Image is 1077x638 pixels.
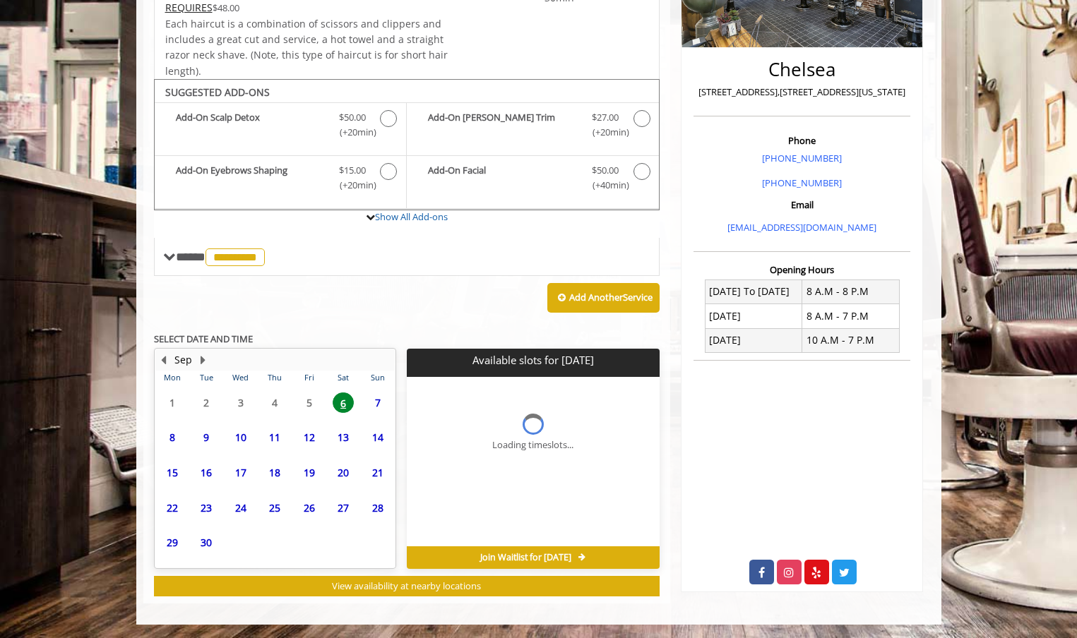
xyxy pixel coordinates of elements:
[299,462,320,483] span: 19
[176,110,325,140] b: Add-On Scalp Detox
[155,371,189,385] th: Mon
[326,490,360,525] td: Select day27
[584,125,626,140] span: (+20min )
[299,427,320,447] span: 12
[360,455,395,490] td: Select day21
[360,385,395,420] td: Select day7
[230,427,251,447] span: 10
[492,438,573,452] div: Loading timeslots...
[367,427,388,447] span: 14
[326,371,360,385] th: Sat
[155,490,189,525] td: Select day22
[264,462,285,483] span: 18
[727,221,876,234] a: [EMAIL_ADDRESS][DOMAIN_NAME]
[196,462,217,483] span: 16
[165,17,448,78] span: Each haircut is a combination of scissors and clippers and includes a great cut and service, a ho...
[762,176,842,189] a: [PHONE_NUMBER]
[332,579,481,592] span: View availability at nearby locations
[258,490,292,525] td: Select day25
[367,462,388,483] span: 21
[189,420,223,455] td: Select day9
[162,532,183,553] span: 29
[339,163,366,178] span: $15.00
[264,427,285,447] span: 11
[360,420,395,455] td: Select day14
[258,371,292,385] th: Thu
[367,498,388,518] span: 28
[428,163,578,193] b: Add-On Facial
[333,462,354,483] span: 20
[189,490,223,525] td: Select day23
[162,427,183,447] span: 8
[360,371,395,385] th: Sun
[198,352,209,368] button: Next Month
[189,525,223,560] td: Select day30
[697,85,907,100] p: [STREET_ADDRESS],[STREET_ADDRESS][US_STATE]
[339,110,366,125] span: $50.00
[223,420,257,455] td: Select day10
[165,1,213,14] span: This service needs some Advance to be paid before we block your appointment
[592,163,619,178] span: $50.00
[414,163,652,196] label: Add-On Facial
[547,283,660,313] button: Add AnotherService
[189,371,223,385] th: Tue
[223,490,257,525] td: Select day24
[331,125,373,140] span: (+20min )
[176,163,325,193] b: Add-On Eyebrows Shaping
[697,200,907,210] h3: Email
[158,352,169,368] button: Previous Month
[569,291,653,303] b: Add Another Service
[162,163,399,196] label: Add-On Eyebrows Shaping
[299,498,320,518] span: 26
[375,210,448,223] a: Show All Add-ons
[592,110,619,125] span: $27.00
[196,532,217,553] span: 30
[292,455,326,490] td: Select day19
[230,498,251,518] span: 24
[196,427,217,447] span: 9
[428,110,578,140] b: Add-On [PERSON_NAME] Trim
[258,420,292,455] td: Select day11
[326,420,360,455] td: Select day13
[154,576,660,596] button: View availability at nearby locations
[196,498,217,518] span: 23
[223,371,257,385] th: Wed
[705,279,802,303] td: [DATE] To [DATE]
[264,498,285,518] span: 25
[480,552,571,563] span: Join Waitlist for [DATE]
[414,110,652,143] label: Add-On Beard Trim
[802,304,900,328] td: 8 A.M - 7 P.M
[412,354,654,366] p: Available slots for [DATE]
[694,265,910,275] h3: Opening Hours
[697,59,907,80] h2: Chelsea
[230,462,251,483] span: 17
[155,420,189,455] td: Select day8
[174,352,192,368] button: Sep
[326,385,360,420] td: Select day6
[584,178,626,193] span: (+40min )
[292,371,326,385] th: Fri
[154,79,660,210] div: The Made Man Haircut Add-onS
[292,420,326,455] td: Select day12
[162,498,183,518] span: 22
[705,328,802,352] td: [DATE]
[155,525,189,560] td: Select day29
[162,462,183,483] span: 15
[360,490,395,525] td: Select day28
[697,136,907,145] h3: Phone
[331,178,373,193] span: (+20min )
[292,490,326,525] td: Select day26
[223,455,257,490] td: Select day17
[326,455,360,490] td: Select day20
[258,455,292,490] td: Select day18
[155,455,189,490] td: Select day15
[705,304,802,328] td: [DATE]
[154,332,253,345] b: SELECT DATE AND TIME
[165,85,270,99] b: SUGGESTED ADD-ONS
[333,392,354,413] span: 6
[367,392,388,413] span: 7
[333,498,354,518] span: 27
[802,328,900,352] td: 10 A.M - 7 P.M
[162,110,399,143] label: Add-On Scalp Detox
